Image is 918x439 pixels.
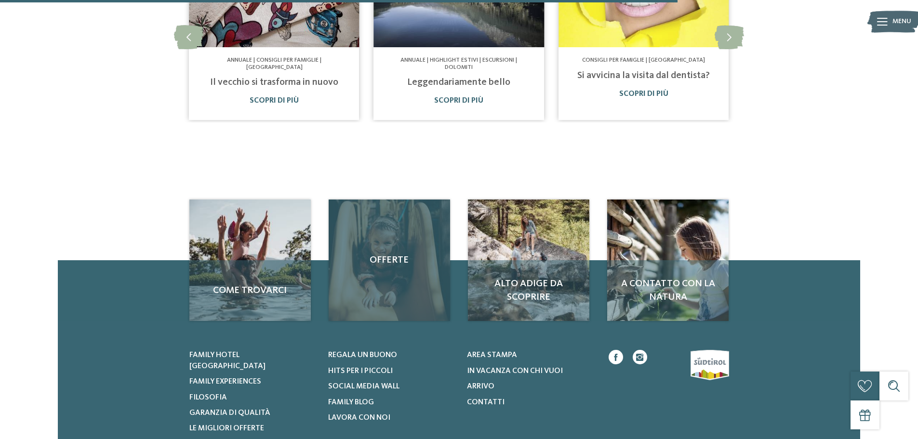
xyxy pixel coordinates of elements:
[199,284,301,297] span: Come trovarci
[189,376,316,387] a: Family experiences
[607,200,729,321] img: Prima fioritura
[210,78,338,87] a: Il vecchio si trasforma in nuovo
[577,71,710,80] a: Si avvicina la visita dal dentista?
[328,399,374,406] span: Family Blog
[189,378,261,386] span: Family experiences
[328,381,455,392] a: Social Media Wall
[328,366,455,376] a: Hits per i piccoli
[189,350,316,372] a: Family hotel [GEOGRAPHIC_DATA]
[467,397,594,408] a: Contatti
[189,423,316,434] a: Le migliori offerte
[189,409,270,417] span: Garanzia di qualità
[619,90,668,98] a: Scopri di più
[189,408,316,418] a: Garanzia di qualità
[189,351,266,370] span: Family hotel [GEOGRAPHIC_DATA]
[407,78,510,87] a: Leggendariamente bello
[468,200,589,321] a: Prima fioritura Alto Adige da scoprire
[582,57,705,63] span: Consigli per famiglie | [GEOGRAPHIC_DATA]
[617,277,719,304] span: A contatto con la natura
[607,200,729,321] a: Prima fioritura A contatto con la natura
[400,57,517,70] span: Annuale | Highlight estivi | Escursioni | Dolomiti
[189,200,311,321] img: Prima fioritura
[328,414,390,422] span: Lavora con noi
[467,383,494,390] span: Arrivo
[478,277,580,304] span: Alto Adige da scoprire
[467,351,517,359] span: Area stampa
[189,200,311,321] a: Prima fioritura Come trovarci
[467,367,563,375] span: In vacanza con chi vuoi
[329,200,450,321] a: Prima fioritura Offerte
[328,383,399,390] span: Social Media Wall
[467,366,594,376] a: In vacanza con chi vuoi
[434,97,483,105] a: Scopri di più
[467,381,594,392] a: Arrivo
[227,57,321,70] span: Annuale | Consigli per famiglie | [GEOGRAPHIC_DATA]
[189,425,264,432] span: Le migliori offerte
[328,397,455,408] a: Family Blog
[189,392,316,403] a: Filosofia
[468,200,589,321] img: Prima fioritura
[328,351,397,359] span: Regala un buono
[250,97,299,105] a: Scopri di più
[189,394,227,401] span: Filosofia
[328,412,455,423] a: Lavora con noi
[467,399,505,406] span: Contatti
[338,253,440,267] span: Offerte
[467,350,594,360] a: Area stampa
[328,367,393,375] span: Hits per i piccoli
[328,350,455,360] a: Regala un buono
